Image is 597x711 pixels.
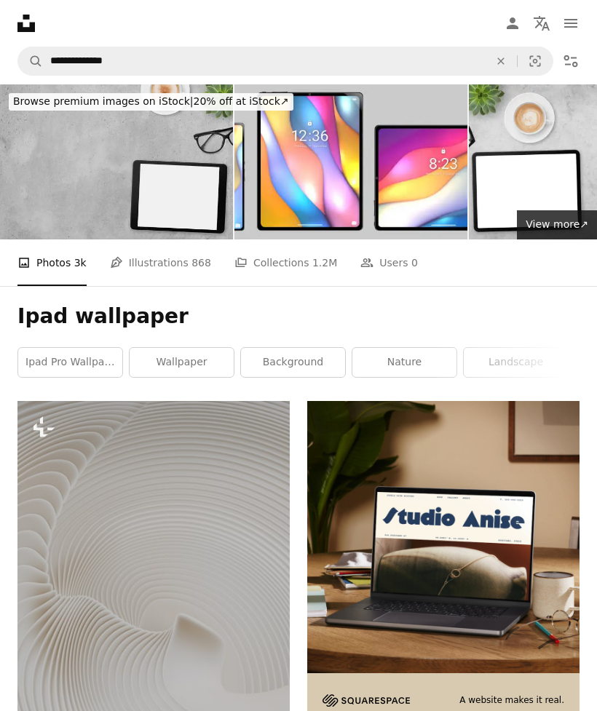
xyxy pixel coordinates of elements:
a: Users 0 [360,239,418,286]
span: A website makes it real. [459,694,564,707]
a: background [241,348,345,377]
button: Search Unsplash [18,47,43,75]
a: Collections 1.2M [234,239,337,286]
button: Visual search [518,47,553,75]
form: Find visuals sitewide [17,47,553,76]
span: View more ↗ [526,218,588,230]
button: Language [527,9,556,38]
img: Generic phone and tablets lock screens with 3D art wallpaper. Set of three. Isolated on gray. [234,84,467,239]
span: 0 [411,255,418,271]
a: landscape [464,348,568,377]
span: Browse premium images on iStock | [13,95,193,107]
button: Filters [556,47,585,76]
a: Log in / Sign up [498,9,527,38]
img: file-1705123271268-c3eaf6a79b21image [307,401,580,673]
button: Clear [485,47,517,75]
img: file-1705255347840-230a6ab5bca9image [323,694,410,707]
div: 20% off at iStock ↗ [9,93,293,111]
a: a white circular object with a white background [17,598,290,611]
a: Home — Unsplash [17,15,35,32]
a: ipad pro wallpaper [18,348,122,377]
span: 1.2M [312,255,337,271]
a: wallpaper [130,348,234,377]
a: nature [352,348,456,377]
a: Illustrations 868 [110,239,211,286]
a: View more↗ [517,210,597,239]
h1: Ipad wallpaper [17,303,580,330]
button: Menu [556,9,585,38]
span: 868 [191,255,211,271]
